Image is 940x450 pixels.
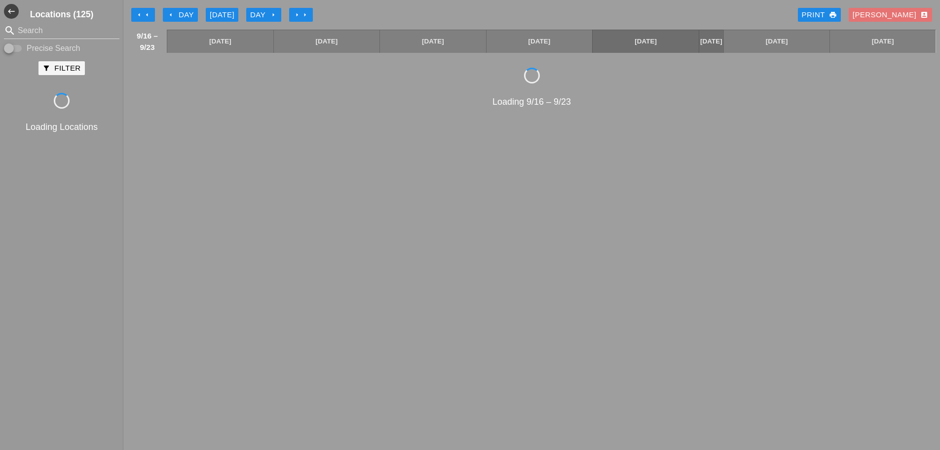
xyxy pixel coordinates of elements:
[699,30,723,53] a: [DATE]
[853,9,928,21] div: [PERSON_NAME]
[18,23,106,39] input: Search
[829,11,837,19] i: print
[274,30,380,53] a: [DATE]
[830,30,936,53] a: [DATE]
[133,30,162,53] span: 9/16 – 9/23
[167,11,175,19] i: arrow_left
[4,4,19,19] button: Shrink Sidebar
[301,11,309,19] i: arrow_right
[38,61,84,75] button: Filter
[163,8,198,22] button: Day
[131,8,155,22] button: Move Back 1 Week
[210,9,234,21] div: [DATE]
[724,30,830,53] a: [DATE]
[167,9,194,21] div: Day
[246,8,281,22] button: Day
[289,8,313,22] button: Move Ahead 1 Week
[135,11,143,19] i: arrow_left
[167,30,273,53] a: [DATE]
[4,4,19,19] i: west
[293,11,301,19] i: arrow_right
[380,30,486,53] a: [DATE]
[920,11,928,19] i: account_box
[593,30,699,53] a: [DATE]
[4,25,16,37] i: search
[42,63,80,74] div: Filter
[4,42,119,54] div: Enable Precise search to match search terms exactly.
[127,95,936,109] div: Loading 9/16 – 9/23
[143,11,151,19] i: arrow_left
[250,9,277,21] div: Day
[269,11,277,19] i: arrow_right
[206,8,238,22] button: [DATE]
[27,43,80,53] label: Precise Search
[487,30,593,53] a: [DATE]
[802,9,837,21] div: Print
[849,8,932,22] button: [PERSON_NAME]
[2,121,121,134] div: Loading Locations
[798,8,841,22] a: Print
[42,64,50,72] i: filter_alt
